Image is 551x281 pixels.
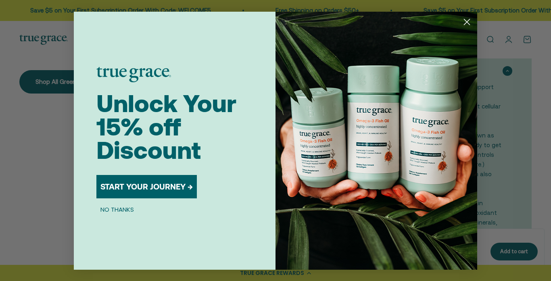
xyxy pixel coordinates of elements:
button: Close dialog [460,15,474,29]
button: START YOUR JOURNEY → [96,175,197,198]
img: logo placeholder [96,67,171,82]
img: 098727d5-50f8-4f9b-9554-844bb8da1403.jpeg [275,12,477,270]
button: NO THANKS [96,205,138,214]
span: Unlock Your 15% off Discount [96,90,236,164]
